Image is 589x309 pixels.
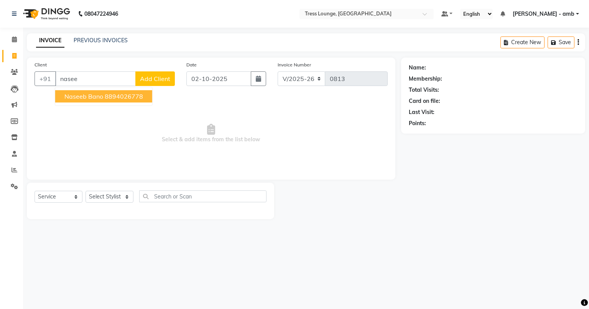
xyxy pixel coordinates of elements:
label: Date [186,61,197,68]
a: PREVIOUS INVOICES [74,37,128,44]
button: +91 [35,71,56,86]
span: [PERSON_NAME] - amb [513,10,574,18]
img: logo [20,3,72,25]
label: Invoice Number [278,61,311,68]
span: Select & add items from the list below [35,95,388,172]
input: Search or Scan [139,190,267,202]
span: naseeb bano [64,93,103,100]
label: Client [35,61,47,68]
span: Add Client [140,75,170,83]
button: Save [548,36,574,48]
div: Points: [409,119,426,127]
div: Membership: [409,75,442,83]
div: Last Visit: [409,108,434,116]
div: Total Visits: [409,86,439,94]
a: INVOICE [36,34,64,48]
button: Create New [500,36,545,48]
button: Add Client [135,71,175,86]
input: Search by Name/Mobile/Email/Code [55,71,136,86]
div: Name: [409,64,426,72]
div: Card on file: [409,97,440,105]
ngb-highlight: 8894026778 [105,93,143,100]
b: 08047224946 [84,3,118,25]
